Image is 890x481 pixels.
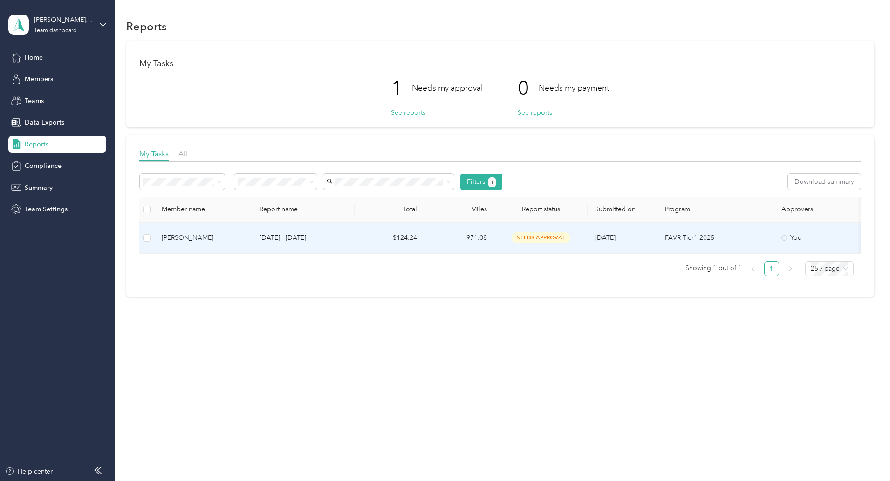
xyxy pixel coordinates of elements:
span: Reports [25,139,48,149]
li: Next Page [783,261,798,276]
span: [DATE] [595,234,616,242]
span: My Tasks [139,149,169,158]
span: Showing 1 out of 1 [685,261,742,275]
p: [DATE] - [DATE] [260,233,347,243]
div: Miles [432,205,487,213]
span: Data Exports [25,118,64,127]
button: See reports [391,108,425,118]
button: Filters1 [460,174,503,190]
p: 0 [518,69,539,108]
li: 1 [764,261,779,276]
div: Member name [162,205,245,213]
span: Home [25,53,43,63]
span: Report status [502,205,580,213]
a: 1 [765,262,779,276]
button: Help center [5,467,53,476]
td: $124.24 [355,223,424,254]
th: Program [657,197,774,223]
span: Compliance [25,161,62,171]
div: Page Size [805,261,854,276]
div: [PERSON_NAME] [162,233,245,243]
th: Member name [154,197,252,223]
span: Summary [25,183,53,193]
p: Needs my approval [412,82,483,94]
span: Team Settings [25,204,68,214]
span: 25 / page [811,262,848,276]
p: Needs my payment [539,82,609,94]
th: Approvers [774,197,867,223]
button: See reports [518,108,552,118]
button: Download summary [788,174,861,190]
iframe: Everlance-gr Chat Button Frame [838,429,890,481]
button: left [746,261,760,276]
h1: My Tasks [139,59,861,69]
h1: Reports [126,21,167,31]
span: Members [25,74,53,84]
div: [PERSON_NAME][EMAIL_ADDRESS][PERSON_NAME][DOMAIN_NAME] [34,15,92,25]
th: Report name [252,197,355,223]
div: You [781,233,860,243]
span: left [750,266,756,272]
span: needs approval [512,232,570,243]
span: Teams [25,96,44,106]
span: 1 [491,178,493,187]
p: FAVR Tier1 2025 [665,233,767,243]
div: Team dashboard [34,28,77,34]
span: All [178,149,187,158]
div: Total [362,205,417,213]
span: right [787,266,793,272]
td: 971.08 [424,223,494,254]
button: right [783,261,798,276]
td: FAVR Tier1 2025 [657,223,774,254]
button: 1 [488,177,496,187]
li: Previous Page [746,261,760,276]
th: Submitted on [588,197,657,223]
p: 1 [391,69,412,108]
